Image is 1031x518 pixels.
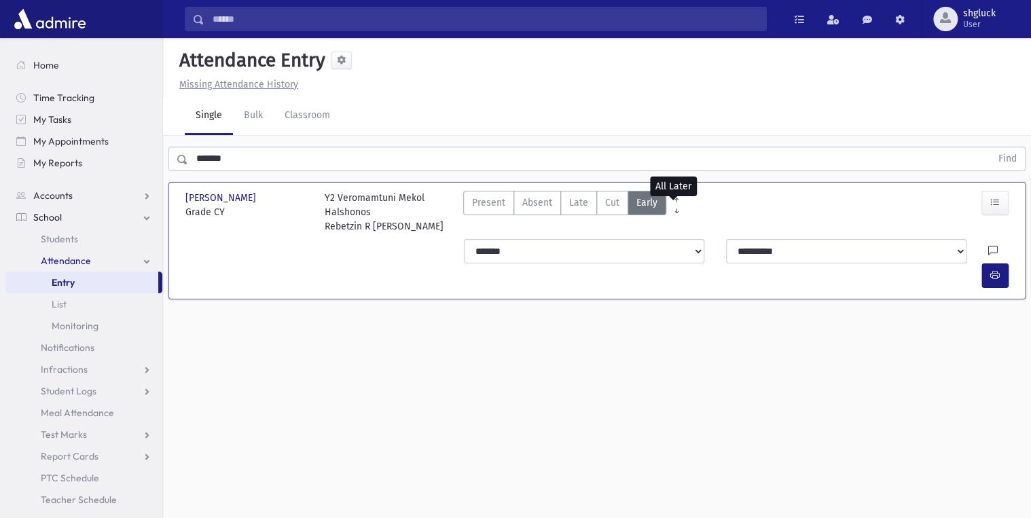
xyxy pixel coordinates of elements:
span: List [52,298,67,310]
a: Notifications [5,337,162,358]
a: Students [5,228,162,250]
a: Student Logs [5,380,162,402]
span: [PERSON_NAME] [185,191,259,205]
span: Attendance [41,255,91,267]
span: Absent [522,196,552,210]
a: School [5,206,162,228]
a: Report Cards [5,445,162,467]
span: School [33,211,62,223]
span: Early [636,196,657,210]
span: My Appointments [33,135,109,147]
h5: Attendance Entry [174,49,325,72]
a: My Tasks [5,109,162,130]
a: Teacher Schedule [5,489,162,511]
a: Missing Attendance History [174,79,298,90]
a: Home [5,54,162,76]
a: Entry [5,272,158,293]
span: User [963,19,996,30]
span: Meal Attendance [41,407,114,419]
span: Accounts [33,189,73,202]
span: Teacher Schedule [41,494,117,506]
span: Test Marks [41,428,87,441]
div: All Later [650,177,697,196]
span: Monitoring [52,320,98,332]
u: Missing Attendance History [179,79,298,90]
span: Students [41,233,78,245]
a: Test Marks [5,424,162,445]
span: PTC Schedule [41,472,99,484]
span: Report Cards [41,450,98,462]
img: AdmirePro [11,5,89,33]
span: Late [569,196,588,210]
a: My Reports [5,152,162,174]
a: Time Tracking [5,87,162,109]
a: Accounts [5,185,162,206]
span: Entry [52,276,75,289]
span: Time Tracking [33,92,94,104]
button: Find [990,147,1025,170]
span: Student Logs [41,385,96,397]
span: Home [33,59,59,71]
div: AttTypes [463,191,666,234]
a: Classroom [274,97,341,135]
a: Meal Attendance [5,402,162,424]
a: PTC Schedule [5,467,162,489]
span: Infractions [41,363,88,375]
span: Notifications [41,341,94,354]
a: Single [185,97,233,135]
span: Present [472,196,505,210]
a: Monitoring [5,315,162,337]
a: Infractions [5,358,162,380]
a: List [5,293,162,315]
input: Search [204,7,766,31]
span: My Reports [33,157,82,169]
div: Y2 Veromamtuni Mekol Halshonos Rebetzin R [PERSON_NAME] [325,191,450,234]
span: My Tasks [33,113,71,126]
a: Attendance [5,250,162,272]
span: shgluck [963,8,996,19]
a: Bulk [233,97,274,135]
span: Grade CY [185,205,311,219]
span: Cut [605,196,619,210]
a: My Appointments [5,130,162,152]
